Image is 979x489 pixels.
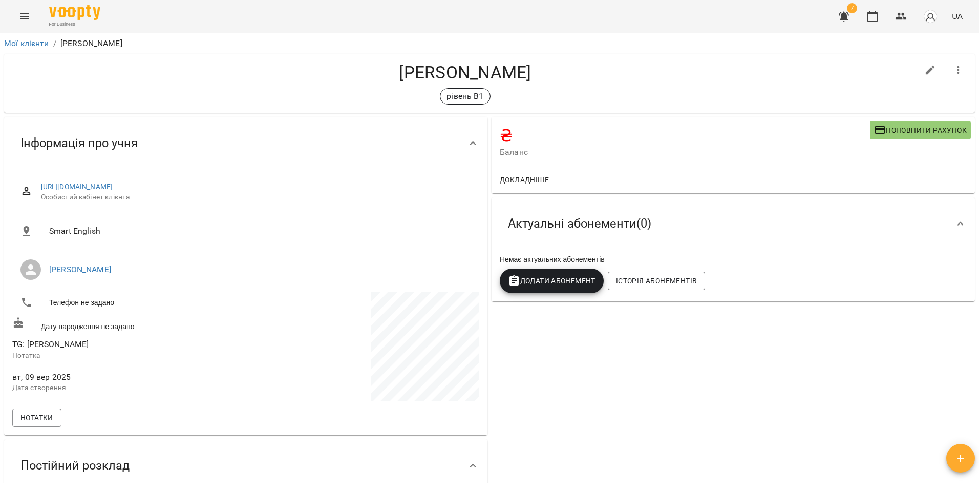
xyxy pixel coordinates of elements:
span: Інформація про учня [20,135,138,151]
span: Докладніше [500,174,549,186]
h4: [PERSON_NAME] [12,62,918,83]
nav: breadcrumb [4,37,975,50]
p: рівень В1 [446,90,483,103]
span: Smart English [49,225,471,237]
button: Поповнити рахунок [870,121,971,139]
span: Баланс [500,146,870,158]
a: [URL][DOMAIN_NAME] [41,182,113,191]
div: рівень В1 [440,88,490,105]
h4: ₴ [500,125,870,146]
span: Постійний розклад [20,458,130,474]
div: Немає актуальних абонементів [498,252,969,267]
span: Особистий кабінет клієнта [41,192,471,202]
span: Історія абонементів [616,275,697,287]
span: Додати Абонемент [508,275,595,287]
span: TG: [PERSON_NAME] [12,339,89,349]
span: вт, 09 вер 2025 [12,371,244,383]
a: Мої клієнти [4,38,49,48]
span: Поповнити рахунок [874,124,967,136]
li: Телефон не задано [12,292,244,313]
span: UA [952,11,963,22]
img: avatar_s.png [923,9,938,24]
li: / [53,37,56,50]
div: Актуальні абонементи(0) [492,197,975,250]
button: Докладніше [496,171,553,189]
div: Інформація про учня [4,117,487,170]
button: Історія абонементів [608,272,705,290]
span: 7 [847,3,857,13]
img: Voopty Logo [49,5,100,20]
p: Нотатка [12,351,244,361]
p: [PERSON_NAME] [60,37,122,50]
span: For Business [49,21,100,28]
span: Нотатки [20,412,53,424]
button: UA [948,7,967,26]
div: Дату народження не задано [10,315,246,334]
span: Актуальні абонементи ( 0 ) [508,216,651,232]
button: Додати Абонемент [500,269,604,293]
a: [PERSON_NAME] [49,264,111,274]
button: Menu [12,4,37,29]
button: Нотатки [12,409,61,427]
p: Дата створення [12,383,244,393]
